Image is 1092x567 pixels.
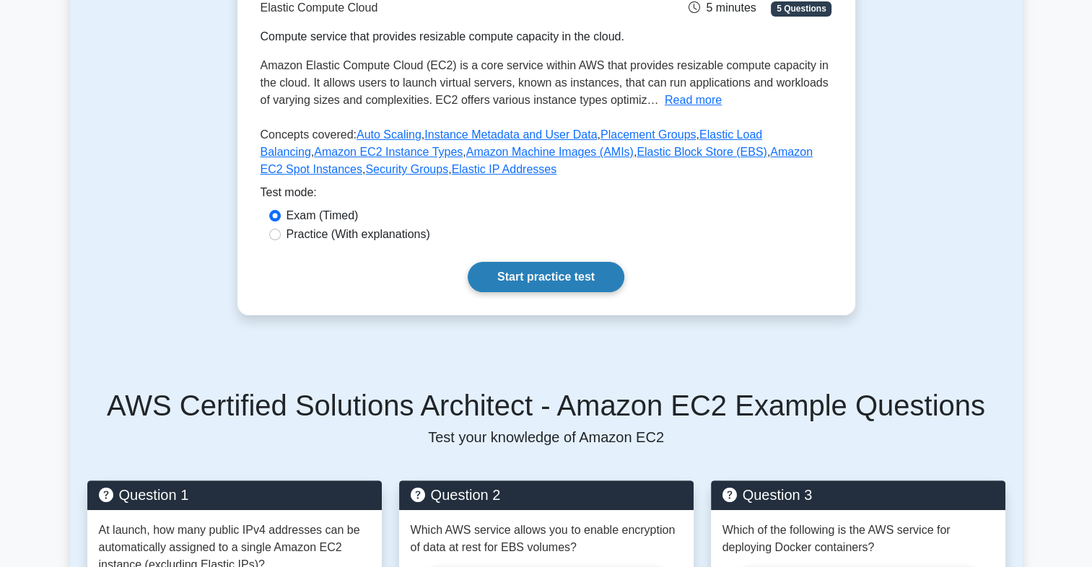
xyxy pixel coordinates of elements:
[261,126,832,184] p: Concepts covered: , , , , , , , , ,
[365,163,448,175] a: Security Groups
[261,59,829,106] span: Amazon Elastic Compute Cloud (EC2) is a core service within AWS that provides resizable compute c...
[87,428,1005,446] p: Test your knowledge of Amazon EC2
[722,486,994,504] h5: Question 3
[314,146,463,158] a: Amazon EC2 Instance Types
[357,128,421,141] a: Auto Scaling
[468,262,624,292] a: Start practice test
[261,28,636,45] div: Compute service that provides resizable compute capacity in the cloud.
[665,92,722,109] button: Read more
[722,522,994,556] p: Which of the following is the AWS service for deploying Docker containers?
[287,207,359,224] label: Exam (Timed)
[99,486,370,504] h5: Question 1
[466,146,634,158] a: Amazon Machine Images (AMIs)
[411,522,682,556] p: Which AWS service allows you to enable encryption of data at rest for EBS volumes?
[411,486,682,504] h5: Question 2
[637,146,767,158] a: Elastic Block Store (EBS)
[261,184,832,207] div: Test mode:
[87,388,1005,423] h5: AWS Certified Solutions Architect - Amazon EC2 Example Questions
[452,163,557,175] a: Elastic IP Addresses
[771,1,831,16] span: 5 Questions
[287,226,430,243] label: Practice (With explanations)
[424,128,597,141] a: Instance Metadata and User Data
[689,1,756,14] span: 5 minutes
[600,128,696,141] a: Placement Groups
